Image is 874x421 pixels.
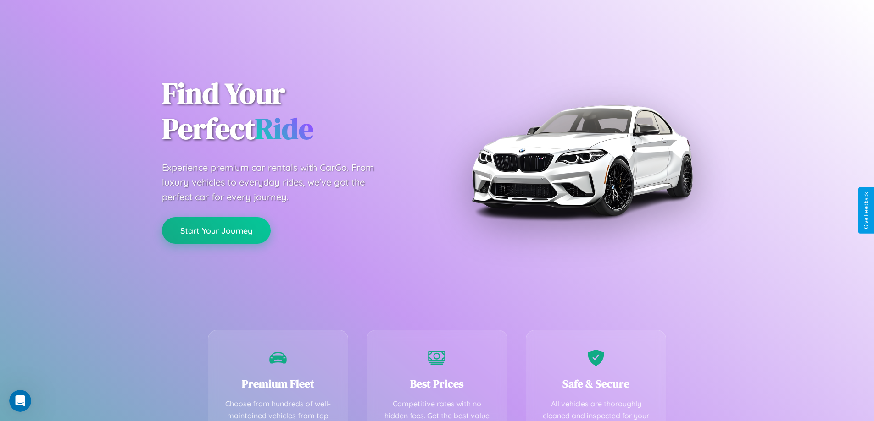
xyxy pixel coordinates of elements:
h3: Best Prices [381,376,493,391]
img: Premium BMW car rental vehicle [467,46,696,275]
p: Experience premium car rentals with CarGo. From luxury vehicles to everyday rides, we've got the ... [162,160,391,204]
h3: Safe & Secure [540,376,652,391]
span: Ride [255,109,313,148]
h1: Find Your Perfect [162,76,423,147]
button: Start Your Journey [162,217,271,244]
div: Give Feedback [863,192,869,229]
iframe: Intercom live chat [9,390,31,412]
h3: Premium Fleet [222,376,334,391]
